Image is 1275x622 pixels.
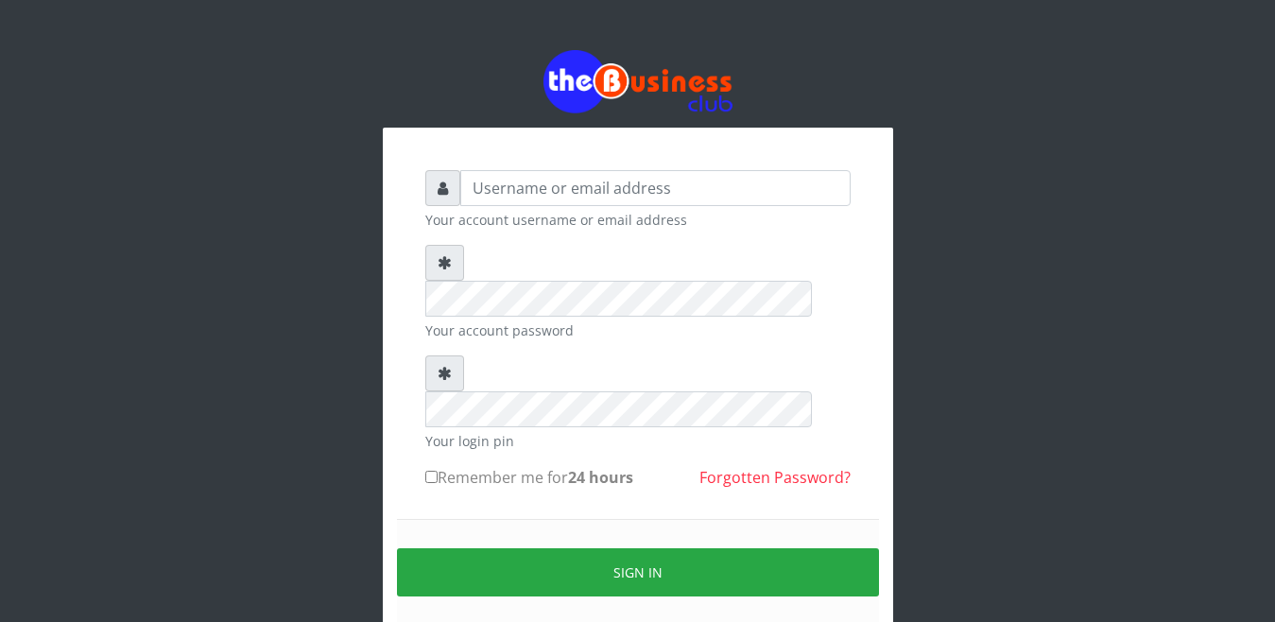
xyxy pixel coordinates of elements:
input: Remember me for24 hours [425,471,438,483]
small: Your login pin [425,431,851,451]
b: 24 hours [568,467,633,488]
button: Sign in [397,548,879,596]
small: Your account username or email address [425,210,851,230]
label: Remember me for [425,466,633,489]
a: Forgotten Password? [699,467,851,488]
input: Username or email address [460,170,851,206]
small: Your account password [425,320,851,340]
